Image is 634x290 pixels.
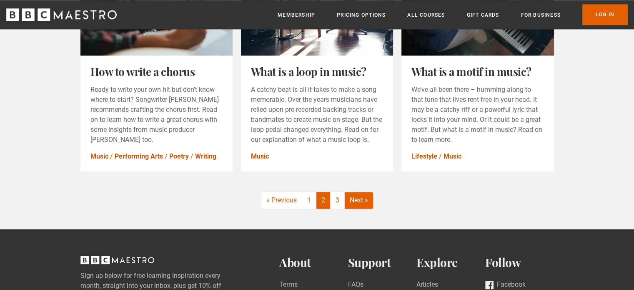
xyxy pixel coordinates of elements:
[348,256,417,270] h2: Support
[521,11,560,19] a: For business
[302,192,316,209] a: 1
[80,259,154,267] a: BBC Maestro, back to top
[466,11,499,19] a: Gift Cards
[261,192,373,209] nav: Posts
[337,11,386,19] a: Pricing Options
[80,256,154,264] svg: BBC Maestro, back to top
[261,192,302,209] a: « Previous
[582,4,628,25] a: Log In
[485,256,554,270] h2: Follow
[411,64,531,79] a: What is a motif in music?
[90,151,108,161] a: Music
[279,256,348,270] h2: About
[407,11,445,19] a: All Courses
[316,192,331,209] span: 2
[278,11,315,19] a: Membership
[331,192,345,209] a: 3
[90,64,195,79] a: How to write a chorus
[115,151,163,161] a: Performing Arts
[251,64,366,79] a: What is a loop in music?
[6,8,117,21] svg: BBC Maestro
[251,151,269,161] a: Music
[411,151,437,161] a: Lifestyle
[169,151,189,161] a: Poetry
[416,256,485,270] h2: Explore
[195,151,216,161] a: Writing
[345,192,373,209] a: Next »
[444,151,461,161] a: Music
[278,4,628,25] nav: Primary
